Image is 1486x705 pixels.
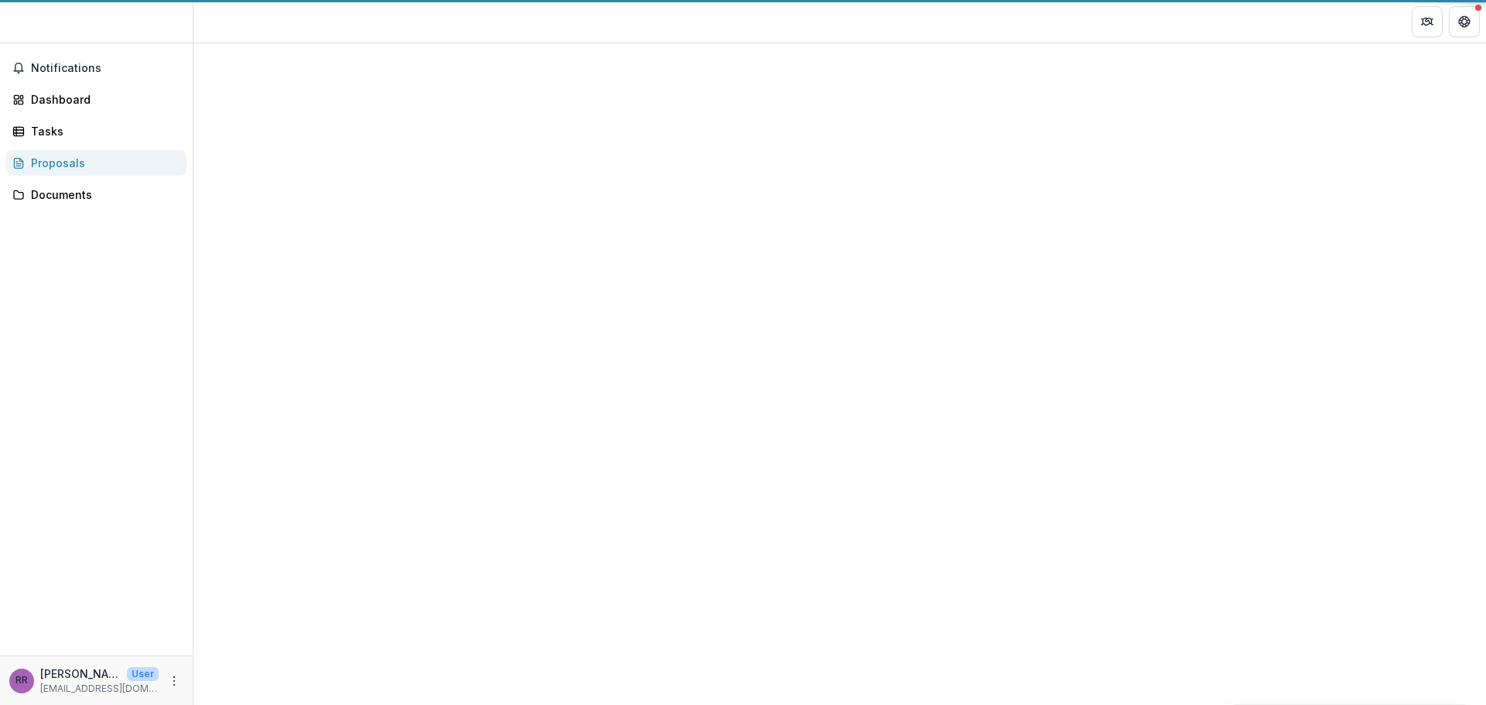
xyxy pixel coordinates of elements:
button: More [165,672,183,690]
a: Documents [6,182,187,207]
p: [EMAIL_ADDRESS][DOMAIN_NAME] [40,682,159,696]
a: Tasks [6,118,187,144]
div: Riisa Rawlins [15,676,28,686]
p: [PERSON_NAME] [40,666,121,682]
button: Partners [1412,6,1443,37]
span: Notifications [31,62,180,75]
a: Proposals [6,150,187,176]
p: User [127,667,159,681]
div: Documents [31,187,174,203]
a: Dashboard [6,87,187,112]
div: Tasks [31,123,174,139]
button: Get Help [1449,6,1480,37]
div: Proposals [31,155,174,171]
button: Notifications [6,56,187,80]
div: Dashboard [31,91,174,108]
